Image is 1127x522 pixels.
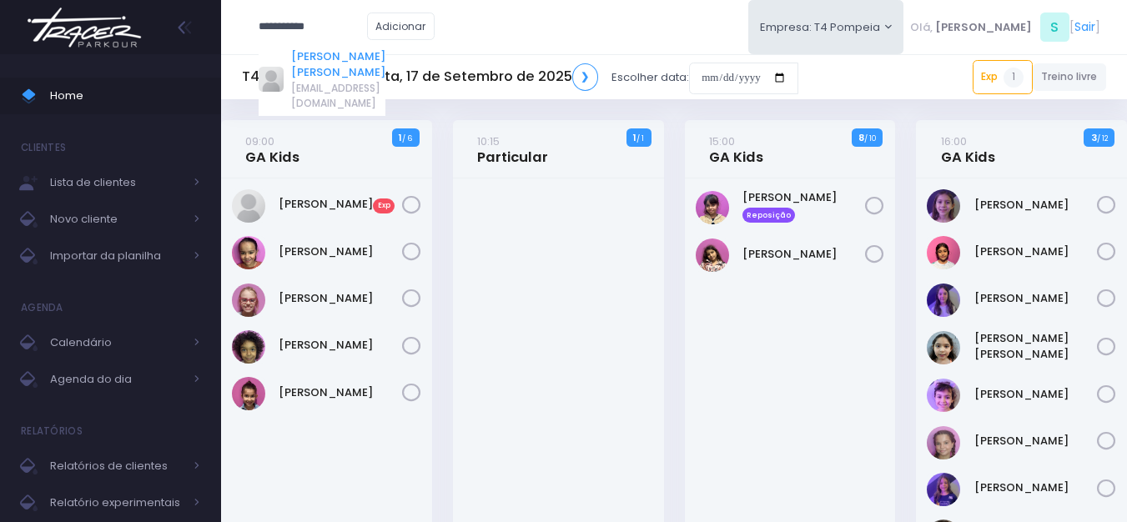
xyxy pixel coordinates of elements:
a: [PERSON_NAME] [PERSON_NAME] [291,48,385,81]
img: Alice Silveira Grilli [232,189,265,223]
a: [PERSON_NAME] [974,243,1098,260]
img: Antonella Zappa Marques [927,189,960,223]
small: / 12 [1097,133,1108,143]
small: 15:00 [709,133,735,149]
img: Nina Loureiro Andrusyszyn [927,379,960,412]
span: Exp [373,198,395,213]
a: 16:00GA Kids [941,133,995,166]
a: [PERSON_NAME] [279,243,402,260]
img: Rosa Widman [927,473,960,506]
a: Sair [1074,18,1095,36]
img: Clara Sigolo [927,236,960,269]
a: [PERSON_NAME] [279,290,402,307]
a: [PERSON_NAME] [742,246,866,263]
small: 09:00 [245,133,274,149]
span: Relatórios de clientes [50,455,184,477]
div: [ ] [903,8,1106,46]
img: STELLA ARAUJO LAGUNA [232,377,265,410]
strong: 8 [858,131,864,144]
a: Treino livre [1033,63,1107,91]
span: S [1040,13,1069,42]
span: Novo cliente [50,208,184,230]
span: [EMAIL_ADDRESS][DOMAIN_NAME] [291,81,385,111]
img: Júlia Barbosa [232,236,265,269]
span: Relatório experimentais [50,492,184,514]
span: Importar da planilha [50,245,184,267]
span: Lista de clientes [50,172,184,193]
span: Olá, [910,19,933,36]
span: Home [50,85,200,107]
strong: 1 [633,131,636,144]
h4: Agenda [21,291,63,324]
small: / 6 [402,133,412,143]
img: Paolla Guerreiro [927,426,960,459]
small: / 10 [864,133,876,143]
a: [PERSON_NAME] [279,337,402,354]
span: Calendário [50,332,184,354]
h4: Clientes [21,131,66,164]
a: [PERSON_NAME]Exp [279,196,402,213]
h4: Relatórios [21,414,83,448]
a: [PERSON_NAME] [974,479,1098,496]
img: Luiza Braz [696,238,729,272]
strong: 1 [399,131,402,144]
a: [PERSON_NAME] [974,433,1098,449]
span: [PERSON_NAME] [935,19,1032,36]
div: Escolher data: [242,58,798,97]
a: [PERSON_NAME] Reposição [742,189,866,223]
strong: 3 [1091,131,1097,144]
h5: T4 Pompeia Quarta, 17 de Setembro de 2025 [242,63,598,91]
a: ❯ [572,63,599,91]
small: 16:00 [941,133,967,149]
small: / 1 [636,133,644,143]
img: Paola baldin Barreto Armentano [232,284,265,317]
a: [PERSON_NAME] [974,386,1098,403]
span: Reposição [742,208,796,223]
img: Luisa Yen Muller [927,331,960,364]
a: [PERSON_NAME] [974,197,1098,213]
a: Adicionar [367,13,435,40]
img: Lia Widman [927,284,960,317]
span: Agenda do dia [50,369,184,390]
a: 09:00GA Kids [245,133,299,166]
small: 10:15 [477,133,500,149]
a: 10:15Particular [477,133,548,166]
a: Exp1 [973,60,1033,93]
a: [PERSON_NAME] [974,290,1098,307]
a: [PERSON_NAME] [279,384,402,401]
span: 1 [1004,68,1024,88]
a: [PERSON_NAME] [PERSON_NAME] [974,330,1098,363]
img: Clarice Lopes [696,191,729,224]
img: Priscila Vanzolini [232,330,265,364]
a: 15:00GA Kids [709,133,763,166]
